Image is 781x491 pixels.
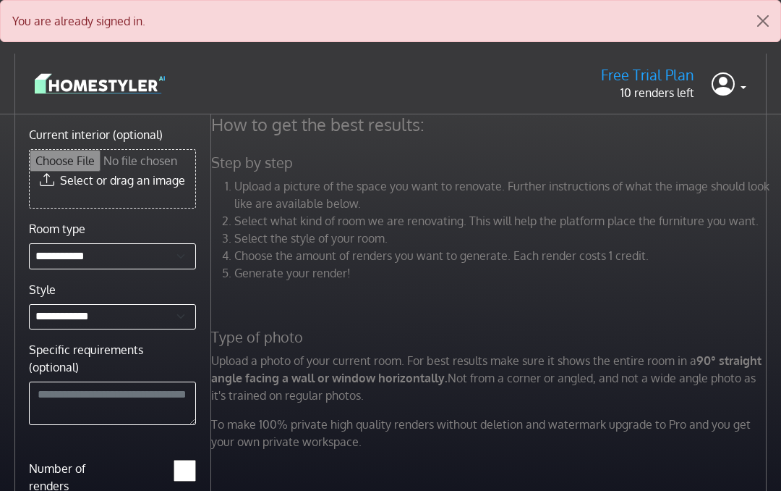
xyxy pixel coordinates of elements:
[29,126,163,143] label: Current interior (optional)
[202,352,779,404] p: Upload a photo of your current room. For best results make sure it shows the entire room in a Not...
[29,281,56,298] label: Style
[35,71,165,96] img: logo-3de290ba35641baa71223ecac5eacb59cb85b4c7fdf211dc9aaecaaee71ea2f8.svg
[234,177,770,212] li: Upload a picture of the space you want to renovate. Further instructions of what the image should...
[202,416,779,450] p: To make 100% private high quality renders without deletion and watermark upgrade to Pro and you g...
[211,353,761,385] strong: 90° straight angle facing a wall or window horizontally.
[234,212,770,230] li: Select what kind of room we are renovating. This will help the platform place the furniture you w...
[234,230,770,247] li: Select the style of your room.
[202,328,779,346] h5: Type of photo
[601,84,694,101] p: 10 renders left
[234,247,770,264] li: Choose the amount of renders you want to generate. Each render costs 1 credit.
[202,114,779,136] h4: How to get the best results:
[202,154,779,172] h5: Step by step
[601,66,694,84] h5: Free Trial Plan
[29,341,196,376] label: Specific requirements (optional)
[234,264,770,282] li: Generate your render!
[746,1,780,41] button: Close
[29,220,85,238] label: Room type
